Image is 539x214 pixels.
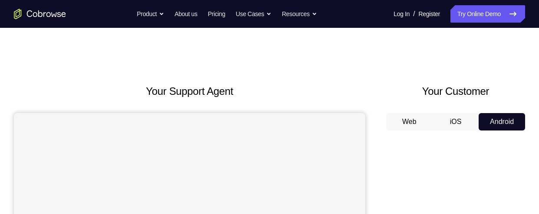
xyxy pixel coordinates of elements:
button: Use Cases [236,5,271,23]
span: / [413,9,415,19]
h2: Your Support Agent [14,84,365,99]
button: Product [137,5,164,23]
a: Log In [394,5,410,23]
a: Pricing [208,5,225,23]
button: Web [386,113,433,130]
h2: Your Customer [386,84,525,99]
a: Go to the home page [14,9,66,19]
a: Try Online Demo [450,5,525,23]
button: Android [479,113,525,130]
button: iOS [433,113,479,130]
a: Register [419,5,440,23]
a: About us [175,5,197,23]
button: Resources [282,5,317,23]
